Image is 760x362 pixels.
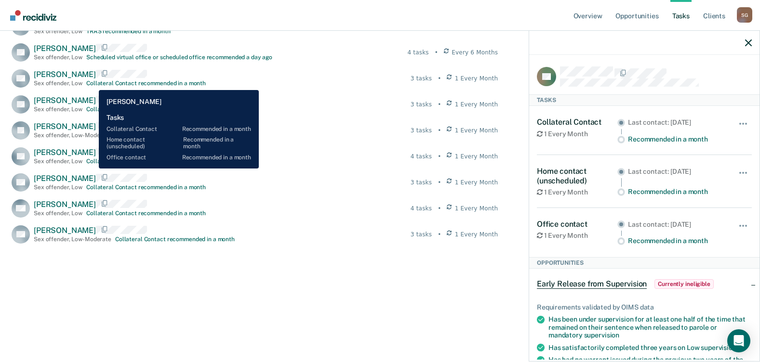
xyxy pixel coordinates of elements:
div: Sex offender , Low [34,106,82,113]
div: Sex offender , Low [34,28,82,35]
div: Sex offender , Low [34,158,82,165]
div: Collateral Contact recommended in a month [86,80,206,87]
div: Last contact: [DATE] [628,168,725,176]
div: Collateral Contact recommended in a month [86,158,206,165]
div: 3 tasks [411,100,432,109]
span: [PERSON_NAME] [34,148,96,157]
div: Collateral Contact recommended in a month [86,106,206,113]
div: • [438,74,441,83]
button: Profile dropdown button [737,7,752,23]
div: 3 tasks [411,178,432,187]
span: 1 Every Month [455,152,498,161]
div: Collateral Contact recommended in a month [115,236,235,243]
div: Recommended in a month [628,135,725,143]
span: 1 Every Month [455,126,498,135]
div: Scheduled virtual office or scheduled office recommended a day ago [86,54,272,61]
div: • [438,178,441,187]
div: • [438,230,441,239]
span: 1 Every Month [455,204,498,213]
span: [PERSON_NAME] [34,200,96,209]
div: 1 Every Month [537,188,617,196]
div: Collateral Contact recommended in a month [115,132,235,139]
div: Has satisfactorily completed three years on Low [548,343,752,352]
div: 3 tasks [411,126,432,135]
span: Early Release from Supervision [537,279,647,289]
div: Tasks [529,94,760,106]
div: Early Release from SupervisionCurrently ineligible [529,269,760,299]
span: [PERSON_NAME] [34,44,96,53]
span: 1 Every Month [455,74,498,83]
div: Collateral Contact recommended in a month [86,210,206,217]
div: Recommended in a month [628,237,725,245]
div: Sex offender , Low [34,210,82,217]
div: 4 tasks [411,204,432,213]
div: 1 Every Month [537,232,617,240]
div: Open Intercom Messenger [727,329,750,352]
div: • [438,204,441,213]
span: 1 Every Month [455,100,498,109]
div: Sex offender , Low-Moderate [34,132,111,139]
span: supervision [701,344,743,351]
span: [PERSON_NAME] [34,226,96,235]
span: supervision [584,331,619,339]
div: Office contact [537,220,617,229]
div: • [438,152,441,161]
div: Requirements validated by OIMS data [537,303,752,311]
div: Sex offender , Low [34,54,82,61]
span: 1 Every Month [455,178,498,187]
div: Recommended in a month [628,188,725,196]
span: [PERSON_NAME] [34,70,96,79]
span: 1 Every Month [455,230,498,239]
span: [PERSON_NAME] [34,96,96,105]
div: • [438,100,441,109]
div: Sex offender , Low [34,184,82,191]
div: Last contact: [DATE] [628,220,725,229]
div: Sex offender , Low [34,80,82,87]
div: • [438,126,441,135]
div: • [435,48,438,57]
div: 3 tasks [411,74,432,83]
div: S G [737,7,752,23]
div: Sex offender , Low-Moderate [34,236,111,243]
div: Collateral Contact recommended in a month [86,184,206,191]
div: 4 tasks [411,152,432,161]
span: [PERSON_NAME] [34,174,96,183]
div: TRAS recommended in a month [86,28,171,35]
span: Currently ineligible [654,279,714,289]
div: Last contact: [DATE] [628,118,725,127]
span: Every 6 Months [452,48,498,57]
div: 3 tasks [411,230,432,239]
div: Home contact (unscheduled) [537,167,617,185]
div: Collateral Contact [537,117,617,127]
div: 1 Every Month [537,130,617,138]
div: 4 tasks [407,48,428,57]
span: [PERSON_NAME] [34,122,96,131]
div: Has been under supervision for at least one half of the time that remained on their sentence when... [548,315,752,339]
img: Recidiviz [10,10,56,21]
div: Opportunities [529,257,760,269]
